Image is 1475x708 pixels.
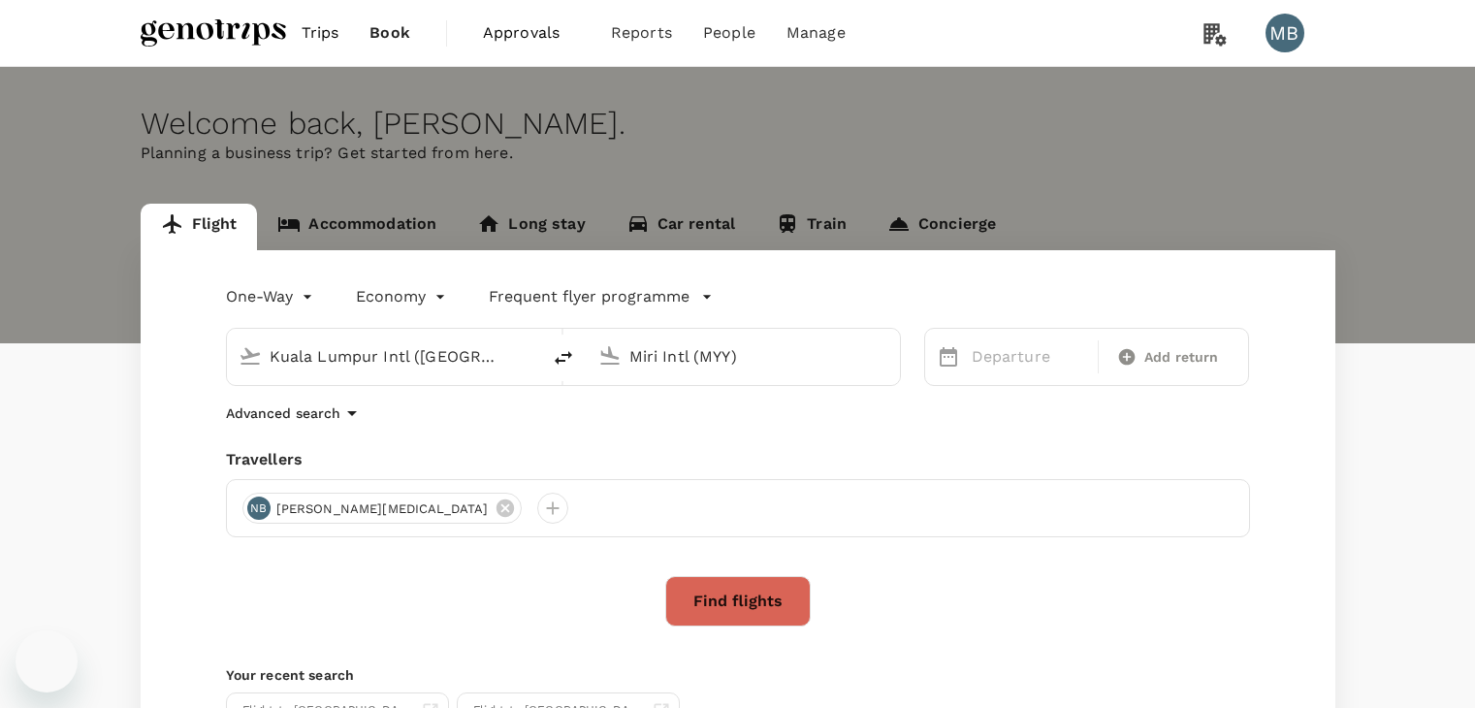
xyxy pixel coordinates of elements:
p: Planning a business trip? Get started from here. [141,142,1335,165]
input: Depart from [270,341,499,371]
span: Reports [611,21,672,45]
button: Find flights [665,576,811,627]
div: NB [247,497,271,520]
button: Frequent flyer programme [489,285,713,308]
a: Flight [141,204,258,250]
div: NB[PERSON_NAME][MEDICAL_DATA] [242,493,522,524]
button: Advanced search [226,402,364,425]
button: Open [527,354,530,358]
span: People [703,21,755,45]
a: Car rental [606,204,756,250]
p: Departure [972,345,1086,369]
iframe: Button to launch messaging window [16,630,78,692]
div: One-Way [226,281,317,312]
a: Concierge [867,204,1016,250]
a: Long stay [457,204,605,250]
div: MB [1266,14,1304,52]
a: Train [755,204,867,250]
img: Genotrips - ALL [141,12,286,54]
a: Accommodation [257,204,457,250]
span: Trips [302,21,339,45]
button: delete [540,335,587,381]
span: [PERSON_NAME][MEDICAL_DATA] [265,499,500,519]
span: Book [369,21,410,45]
span: Manage [786,21,846,45]
div: Economy [356,281,450,312]
input: Going to [629,341,859,371]
button: Open [886,354,890,358]
p: Your recent search [226,665,1250,685]
span: Add return [1144,347,1219,368]
span: Approvals [483,21,580,45]
div: Travellers [226,448,1250,471]
p: Advanced search [226,403,340,423]
p: Frequent flyer programme [489,285,689,308]
div: Welcome back , [PERSON_NAME] . [141,106,1335,142]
